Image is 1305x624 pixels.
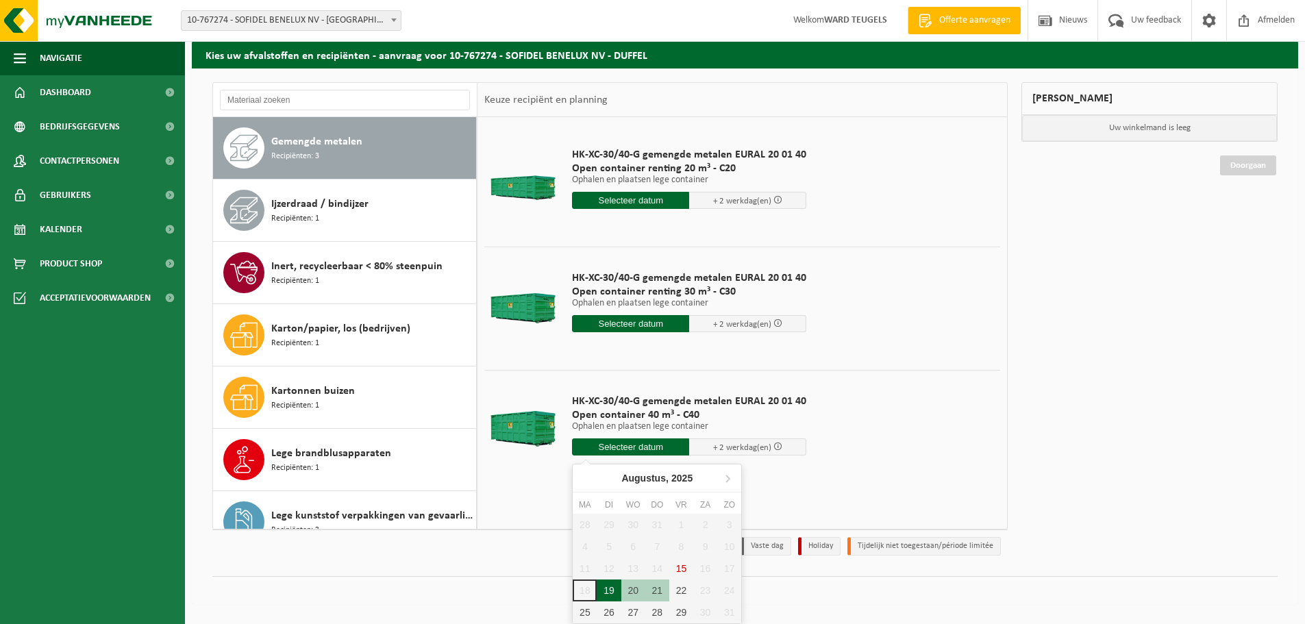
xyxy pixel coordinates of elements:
input: Selecteer datum [572,438,689,455]
div: [PERSON_NAME] [1021,82,1278,115]
span: Gemengde metalen [271,134,362,150]
div: 25 [573,601,597,623]
button: Karton/papier, los (bedrijven) Recipiënten: 1 [213,304,477,366]
a: Doorgaan [1220,155,1276,175]
div: 29 [669,601,693,623]
i: 2025 [671,473,693,483]
div: Augustus, [616,467,698,489]
div: 19 [597,579,621,601]
a: Offerte aanvragen [908,7,1021,34]
div: 27 [621,601,645,623]
li: Holiday [798,537,841,556]
span: Open container renting 30 m³ - C30 [572,285,806,299]
span: Karton/papier, los (bedrijven) [271,321,410,337]
div: vr [669,498,693,512]
span: + 2 werkdag(en) [713,197,771,205]
div: zo [717,498,741,512]
span: 10-767274 - SOFIDEL BENELUX NV - DUFFEL [182,11,401,30]
span: HK-XC-30/40-G gemengde metalen EURAL 20 01 40 [572,271,806,285]
span: Bedrijfsgegevens [40,110,120,144]
span: 10-767274 - SOFIDEL BENELUX NV - DUFFEL [181,10,401,31]
p: Uw winkelmand is leeg [1022,115,1277,141]
li: Vaste dag [741,537,791,556]
div: 20 [621,579,645,601]
h2: Kies uw afvalstoffen en recipiënten - aanvraag voor 10-767274 - SOFIDEL BENELUX NV - DUFFEL [192,41,1298,68]
span: Ijzerdraad / bindijzer [271,196,369,212]
span: Recipiënten: 1 [271,462,319,475]
span: Recipiënten: 1 [271,337,319,350]
div: ma [573,498,597,512]
p: Ophalen en plaatsen lege container [572,175,806,185]
p: Ophalen en plaatsen lege container [572,422,806,432]
span: Contactpersonen [40,144,119,178]
span: Open container 40 m³ - C40 [572,408,806,422]
span: Offerte aanvragen [936,14,1014,27]
div: di [597,498,621,512]
button: Gemengde metalen Recipiënten: 3 [213,117,477,179]
span: Acceptatievoorwaarden [40,281,151,315]
input: Selecteer datum [572,192,689,209]
span: Recipiënten: 1 [271,212,319,225]
button: Lege kunststof verpakkingen van gevaarlijke stoffen Recipiënten: 3 [213,491,477,553]
span: Dashboard [40,75,91,110]
span: Open container renting 20 m³ - C20 [572,162,806,175]
span: + 2 werkdag(en) [713,320,771,329]
span: Kartonnen buizen [271,383,355,399]
p: Ophalen en plaatsen lege container [572,299,806,308]
span: + 2 werkdag(en) [713,443,771,452]
span: Navigatie [40,41,82,75]
div: Keuze recipiënt en planning [477,83,614,117]
button: Inert, recycleerbaar < 80% steenpuin Recipiënten: 1 [213,242,477,304]
div: 26 [597,601,621,623]
div: wo [621,498,645,512]
span: Recipiënten: 3 [271,150,319,163]
strong: WARD TEUGELS [824,15,887,25]
div: za [693,498,717,512]
span: Recipiënten: 3 [271,524,319,537]
span: Kalender [40,212,82,247]
span: Inert, recycleerbaar < 80% steenpuin [271,258,443,275]
span: Recipiënten: 1 [271,399,319,412]
span: Lege kunststof verpakkingen van gevaarlijke stoffen [271,508,473,524]
div: do [645,498,669,512]
span: HK-XC-30/40-G gemengde metalen EURAL 20 01 40 [572,148,806,162]
div: 28 [645,601,669,623]
span: Gebruikers [40,178,91,212]
button: Kartonnen buizen Recipiënten: 1 [213,366,477,429]
li: Tijdelijk niet toegestaan/période limitée [847,537,1001,556]
button: Lege brandblusapparaten Recipiënten: 1 [213,429,477,491]
input: Selecteer datum [572,315,689,332]
button: Ijzerdraad / bindijzer Recipiënten: 1 [213,179,477,242]
span: Lege brandblusapparaten [271,445,391,462]
span: HK-XC-30/40-G gemengde metalen EURAL 20 01 40 [572,395,806,408]
span: Product Shop [40,247,102,281]
div: 21 [645,579,669,601]
span: Recipiënten: 1 [271,275,319,288]
div: 22 [669,579,693,601]
input: Materiaal zoeken [220,90,470,110]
